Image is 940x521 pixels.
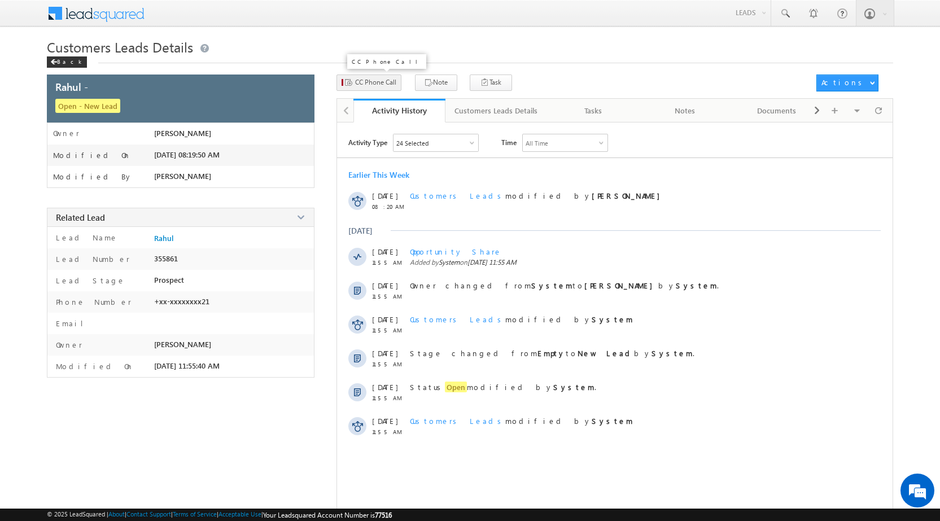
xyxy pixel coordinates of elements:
label: Lead Stage [53,275,125,285]
span: CC Phone Call [355,77,396,87]
div: Earlier This Week [348,169,409,180]
span: 11:55 AM [372,293,406,300]
a: Notes [640,99,732,122]
strong: [PERSON_NAME] [584,281,658,290]
a: Contact Support [126,510,171,518]
span: Open - New Lead [55,99,120,113]
div: Actions [821,77,866,87]
span: Open [445,382,467,392]
a: Rahul [154,234,173,243]
span: 11:55 AM [372,395,406,401]
span: Customers Leads [410,314,505,324]
div: Documents [740,104,813,117]
div: 24 Selected [396,139,429,147]
span: [DATE] [372,281,397,290]
strong: System [553,382,594,392]
div: Back [47,56,87,68]
a: Acceptable Use [218,510,261,518]
span: Time [501,134,517,151]
span: [DATE] 11:55 AM [467,258,517,266]
span: [PERSON_NAME] [154,340,211,349]
span: Customers Leads Details [47,38,193,56]
button: CC Phone Call [336,75,401,91]
span: Related Lead [56,212,105,223]
strong: Empty [537,348,566,358]
span: [PERSON_NAME] [154,129,211,138]
span: Customers Leads [410,191,505,200]
strong: [PERSON_NAME] [592,191,666,200]
label: Phone Number [53,297,132,307]
span: Customers Leads [410,416,505,426]
button: Task [470,75,512,91]
div: Notes [649,104,722,117]
label: Modified By [53,172,133,181]
label: Email [53,318,92,328]
span: [DATE] [372,314,397,324]
span: Your Leadsquared Account Number is [263,511,392,519]
strong: System [652,348,693,358]
div: Activity History [362,105,437,116]
span: Status modified by . [410,382,596,392]
span: 11:55 AM [372,428,406,435]
div: [DATE] [348,225,385,236]
strong: New Lead [578,348,634,358]
a: Tasks [548,99,640,122]
span: [DATE] [372,382,397,392]
strong: System [592,416,633,426]
a: Activity History [353,99,445,122]
a: Terms of Service [173,510,217,518]
span: System [439,258,460,266]
span: 77516 [375,511,392,519]
div: Tasks [557,104,629,117]
strong: System [592,314,633,324]
span: modified by [410,416,633,426]
span: Rahul - [55,80,88,94]
strong: System [531,281,572,290]
span: [DATE] [372,416,397,426]
span: © 2025 LeadSquared | | | | | [47,510,392,519]
span: Added by on [410,258,845,266]
span: Activity Type [348,134,387,151]
span: [DATE] [372,191,397,200]
a: Customers Leads Details [445,99,548,122]
span: +xx-xxxxxxxx21 [154,297,209,306]
div: Customers Leads Details [454,104,537,117]
label: Lead Name [53,233,118,242]
div: All Time [526,139,548,147]
button: Actions [816,75,878,91]
a: About [108,510,125,518]
button: Note [415,75,457,91]
span: Stage changed from to by . [410,348,694,358]
span: [DATE] [372,348,397,358]
span: modified by [410,314,633,324]
div: Owner Changed,Status Changed,Stage Changed,Source Changed,Notes & 19 more.. [394,134,478,151]
span: Owner changed from to by . [410,281,719,290]
span: 08:20 AM [372,203,406,210]
label: Owner [53,129,80,138]
a: Documents [731,99,823,122]
strong: System [676,281,717,290]
p: CC Phone Call [352,58,422,65]
span: Opportunity Share [410,247,502,256]
label: Lead Number [53,254,130,264]
span: modified by [410,191,666,200]
span: 11:55 AM [372,361,406,367]
span: 11:55 AM [372,327,406,334]
span: [DATE] [372,247,397,256]
span: 11:55 AM [372,259,406,266]
label: Modified On [53,361,134,371]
